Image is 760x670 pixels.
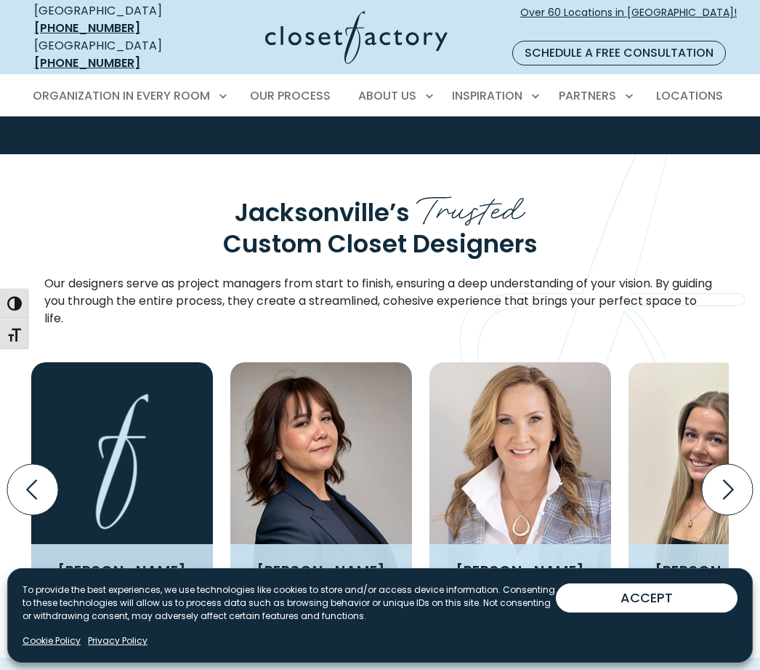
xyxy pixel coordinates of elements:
p: Our designers serve as project managers from start to finish, ensuring a deep understanding of yo... [44,275,716,327]
a: [PHONE_NUMBER] [34,20,140,36]
span: About Us [358,87,416,104]
h3: [PERSON_NAME] [450,564,591,578]
a: Privacy Policy [88,634,147,647]
img: Tammy-Zagaro headshot [429,362,611,617]
p: To provide the best experiences, we use technologies like cookies to store and/or access device i... [23,583,556,623]
img: Heidi Chretien [31,362,213,617]
button: Next slide [696,458,759,521]
a: Cookie Policy [23,634,81,647]
a: [PHONE_NUMBER] [34,55,140,71]
span: Over 60 Locations in [GEOGRAPHIC_DATA]! [520,5,737,36]
span: Jacksonville’s [235,194,410,229]
div: [GEOGRAPHIC_DATA] [34,2,193,37]
span: Trusted [416,180,525,232]
h3: [PERSON_NAME] [251,564,392,578]
span: Custom Closet Designers [223,226,538,260]
button: ACCEPT [556,583,737,613]
span: Organization in Every Room [33,87,210,104]
span: Inspiration [452,87,522,104]
img: Closet Factory Logo [265,11,448,64]
nav: Primary Menu [23,76,737,116]
button: Previous slide [1,458,64,521]
img: Alexandrea-Ali-Pagano headshot [230,362,412,617]
div: [GEOGRAPHIC_DATA] [34,37,193,72]
span: Locations [656,87,723,104]
span: Our Process [250,87,331,104]
a: Schedule a Free Consultation [512,41,726,65]
h3: [PERSON_NAME] [52,564,193,578]
span: Partners [559,87,616,104]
